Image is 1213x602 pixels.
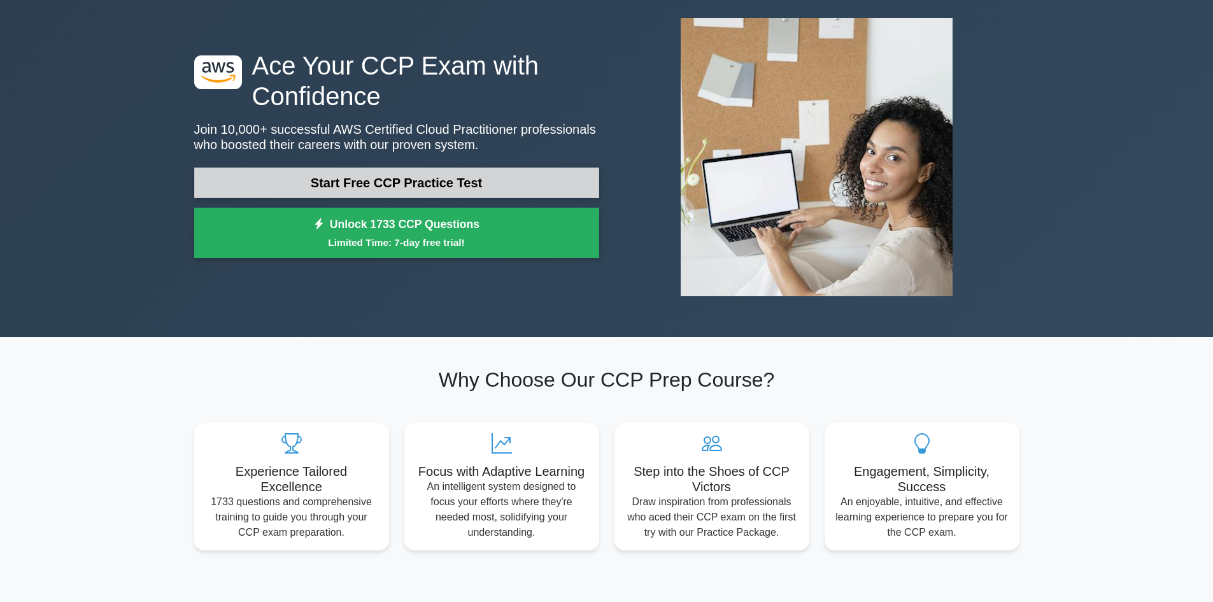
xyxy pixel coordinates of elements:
p: Join 10,000+ successful AWS Certified Cloud Practitioner professionals who boosted their careers ... [194,122,599,152]
h5: Focus with Adaptive Learning [415,464,589,479]
small: Limited Time: 7-day free trial! [210,235,583,250]
h5: Engagement, Simplicity, Success [835,464,1009,494]
p: An enjoyable, intuitive, and effective learning experience to prepare you for the CCP exam. [835,494,1009,540]
p: An intelligent system designed to focus your efforts where they're needed most, solidifying your ... [415,479,589,540]
h1: Ace Your CCP Exam with Confidence [194,50,599,111]
h5: Experience Tailored Excellence [204,464,379,494]
p: 1733 questions and comprehensive training to guide you through your CCP exam preparation. [204,494,379,540]
h2: Why Choose Our CCP Prep Course? [194,368,1019,392]
p: Draw inspiration from professionals who aced their CCP exam on the first try with our Practice Pa... [625,494,799,540]
a: Unlock 1733 CCP QuestionsLimited Time: 7-day free trial! [194,208,599,259]
h5: Step into the Shoes of CCP Victors [625,464,799,494]
a: Start Free CCP Practice Test [194,168,599,198]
